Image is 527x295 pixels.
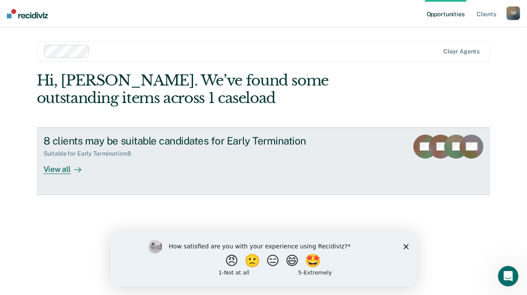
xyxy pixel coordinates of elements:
[111,231,416,286] iframe: Survey by Kim from Recidiviz
[37,127,491,195] a: 8 clients may be suitable candidates for Early TerminationSuitable for Early Termination:8View all
[498,266,518,286] iframe: Intercom live chat
[7,9,48,18] img: Recidiviz
[44,150,138,157] div: Suitable for Early Termination : 8
[507,6,520,20] div: T P
[44,157,91,174] div: View all
[507,6,520,20] button: TP
[37,72,400,107] div: Hi, [PERSON_NAME]. We’ve found some outstanding items across 1 caseload
[443,48,480,55] div: Clear agents
[44,135,343,147] div: 8 clients may be suitable candidates for Early Termination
